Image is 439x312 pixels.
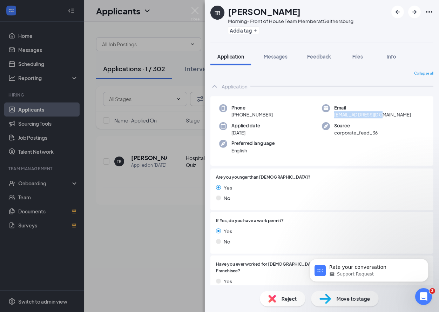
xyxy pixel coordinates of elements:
[334,129,378,136] span: corporate_feed_36
[337,295,370,303] span: Move to stage
[228,6,300,18] h1: [PERSON_NAME]
[224,277,232,285] span: Yes
[231,147,275,154] span: English
[228,18,353,25] div: Morning- Front of House Team Member at Gaithersburg
[231,129,260,136] span: [DATE]
[334,104,411,111] span: Email
[393,8,402,16] svg: ArrowLeftNew
[228,27,259,34] button: PlusAdd a tag
[253,28,257,33] svg: Plus
[334,111,411,118] span: [EMAIL_ADDRESS][DOMAIN_NAME]
[264,53,288,60] span: Messages
[387,53,396,60] span: Info
[410,8,419,16] svg: ArrowRight
[231,122,260,129] span: Applied date
[391,6,404,18] button: ArrowLeftNew
[215,9,220,16] div: TR
[216,174,310,181] span: Are you younger than [DEMOGRAPHIC_DATA]?
[224,238,230,245] span: No
[224,227,232,235] span: Yes
[224,184,232,191] span: Yes
[210,82,219,91] svg: ChevronUp
[415,288,432,305] iframe: Intercom live chat
[299,244,439,293] iframe: Intercom notifications message
[414,71,433,77] span: Collapse all
[222,83,248,90] div: Application
[216,218,284,224] span: If Yes, do you have a work permit?
[408,6,421,18] button: ArrowRight
[282,295,297,303] span: Reject
[307,53,331,60] span: Feedback
[425,8,433,16] svg: Ellipses
[224,194,230,202] span: No
[231,140,275,147] span: Preferred language
[217,53,244,60] span: Application
[334,122,378,129] span: Source
[352,53,363,60] span: Files
[231,104,273,111] span: Phone
[231,111,273,118] span: [PHONE_NUMBER]
[430,288,435,294] span: 3
[216,261,428,274] span: Have you ever worked for [DEMOGRAPHIC_DATA]-fil-A, Inc. or a [DEMOGRAPHIC_DATA]-fil-A Franchisee?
